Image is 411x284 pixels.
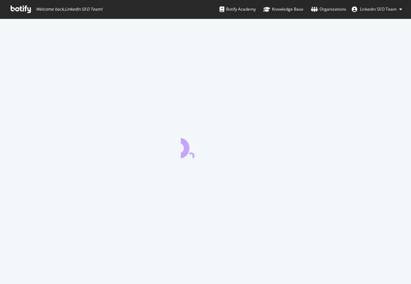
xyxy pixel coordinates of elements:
[181,134,230,158] div: animation
[263,6,303,13] div: Knowledge Base
[311,6,346,13] div: Organizations
[220,6,256,13] div: Botify Academy
[346,4,408,15] button: Linkedin SEO Team
[360,6,397,12] span: Linkedin SEO Team
[36,7,102,12] span: Welcome back, Linkedin SEO Team !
